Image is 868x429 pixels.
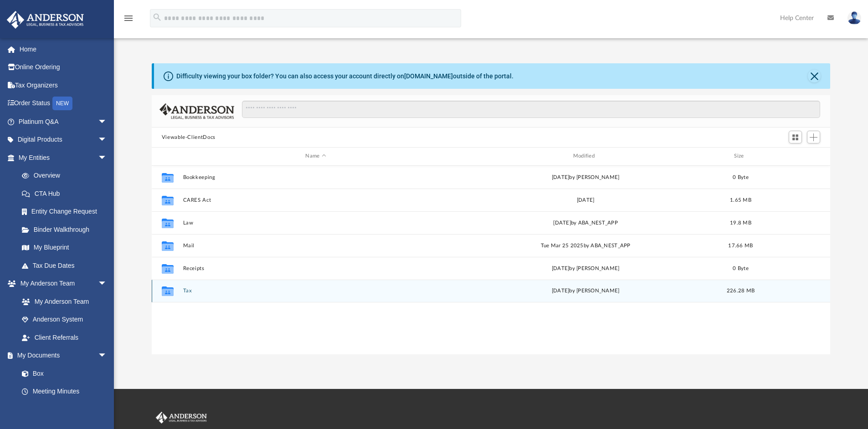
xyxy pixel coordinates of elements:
button: Bookkeeping [183,174,448,180]
div: Tue Mar 25 2025 by ABA_NEST_APP [452,241,718,250]
span: 1.65 MB [730,197,751,202]
div: id [763,152,827,160]
span: 0 Byte [733,174,749,179]
a: Box [13,364,112,383]
img: Anderson Advisors Platinum Portal [154,412,209,424]
input: Search files and folders [242,101,820,118]
a: Binder Walkthrough [13,220,121,239]
a: menu [123,17,134,24]
button: Law [183,220,448,226]
div: [DATE] by [PERSON_NAME] [452,264,718,272]
span: arrow_drop_down [98,275,116,293]
a: CTA Hub [13,184,121,203]
button: Viewable-ClientDocs [162,133,216,142]
i: search [152,12,162,22]
a: Tax Due Dates [13,256,121,275]
a: Online Ordering [6,58,121,77]
span: 19.8 MB [730,220,751,225]
a: Tax Organizers [6,76,121,94]
button: CARES Act [183,197,448,203]
a: Home [6,40,121,58]
span: 17.66 MB [728,243,753,248]
a: My Documentsarrow_drop_down [6,347,116,365]
a: My Entitiesarrow_drop_down [6,148,121,167]
span: 0 Byte [733,266,749,271]
a: Overview [13,167,121,185]
div: [DATE] by [PERSON_NAME] [452,287,718,295]
div: Difficulty viewing your box folder? You can also access your account directly on outside of the p... [176,71,514,81]
a: Order StatusNEW [6,94,121,113]
a: My Anderson Team [13,292,112,311]
button: Mail [183,243,448,249]
div: Size [722,152,759,160]
button: Close [808,70,821,82]
a: Anderson System [13,311,116,329]
a: Platinum Q&Aarrow_drop_down [6,112,121,131]
a: [DOMAIN_NAME] [404,72,453,80]
div: Modified [452,152,719,160]
div: [DATE] [452,196,718,204]
span: arrow_drop_down [98,148,116,167]
button: Receipts [183,266,448,271]
div: NEW [52,97,72,110]
a: My Blueprint [13,239,116,257]
a: Client Referrals [13,328,116,347]
a: Meeting Minutes [13,383,116,401]
a: My Anderson Teamarrow_drop_down [6,275,116,293]
img: User Pic [847,11,861,25]
div: [DATE] by ABA_NEST_APP [452,219,718,227]
button: Add [807,131,821,143]
div: Name [182,152,448,160]
a: Entity Change Request [13,203,121,221]
a: Digital Productsarrow_drop_down [6,131,121,149]
button: Tax [183,288,448,294]
div: grid [152,166,831,354]
div: [DATE] by [PERSON_NAME] [452,173,718,181]
span: arrow_drop_down [98,112,116,131]
span: arrow_drop_down [98,347,116,365]
img: Anderson Advisors Platinum Portal [4,11,87,29]
div: id [156,152,179,160]
span: 226.28 MB [727,288,755,293]
i: menu [123,13,134,24]
span: arrow_drop_down [98,131,116,149]
button: Switch to Grid View [789,131,802,143]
